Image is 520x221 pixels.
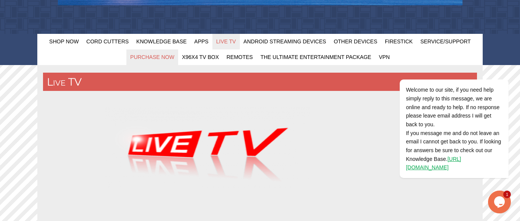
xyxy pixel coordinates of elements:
a: Knowledge Base [132,34,190,49]
span: Live TV [47,75,82,88]
span: Live TV [216,38,236,45]
span: Android Streaming Devices [244,38,326,45]
iframe: chat widget [488,191,512,213]
span: Shop Now [49,38,79,45]
a: Apps [190,34,212,49]
a: X96X4 TV Box [178,49,223,65]
a: Cord Cutters [83,34,132,49]
a: Shop Now [45,34,83,49]
span: Other Devices [334,38,377,45]
span: Purchase Now [130,54,174,60]
span: Cord Cutters [86,38,129,45]
span: Knowledge Base [136,38,187,45]
a: Remotes [223,49,257,65]
a: Purchase Now [126,49,178,65]
span: X96X4 TV Box [182,54,219,60]
span: Apps [194,38,208,45]
a: Other Devices [330,34,381,49]
a: Android Streaming Devices [240,34,330,49]
iframe: chat widget [375,11,512,187]
span: The Ultimate Entertainment Package [260,54,371,60]
span: Remotes [227,54,253,60]
a: Live TV [212,34,240,49]
a: The Ultimate Entertainment Package [257,49,375,65]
